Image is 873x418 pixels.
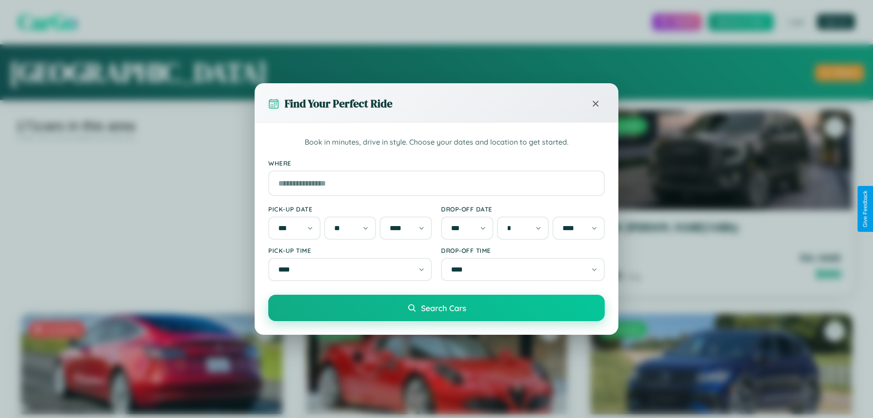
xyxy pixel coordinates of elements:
[421,303,466,313] span: Search Cars
[268,205,432,213] label: Pick-up Date
[268,136,605,148] p: Book in minutes, drive in style. Choose your dates and location to get started.
[268,295,605,321] button: Search Cars
[441,205,605,213] label: Drop-off Date
[441,247,605,254] label: Drop-off Time
[268,159,605,167] label: Where
[268,247,432,254] label: Pick-up Time
[285,96,392,111] h3: Find Your Perfect Ride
